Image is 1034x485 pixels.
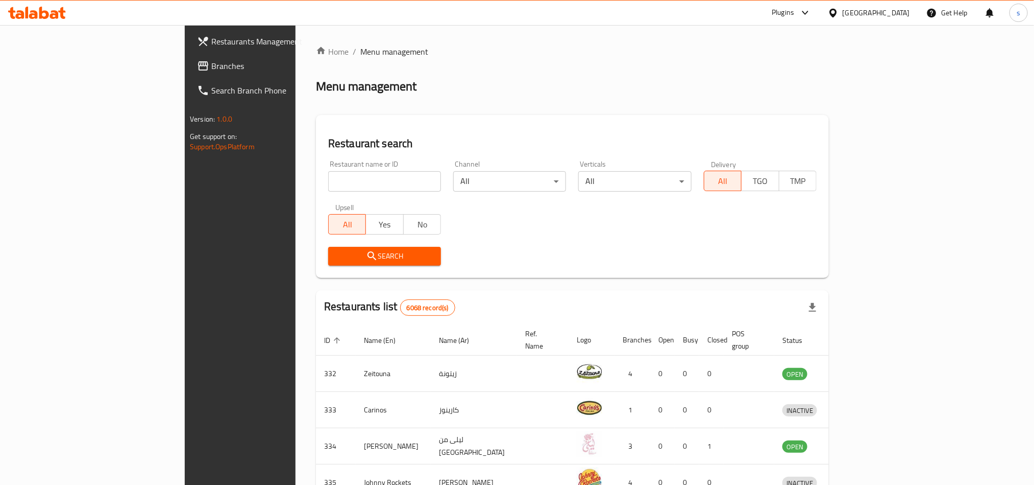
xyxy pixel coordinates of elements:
[783,174,813,189] span: TMP
[711,160,736,168] label: Delivery
[800,295,825,320] div: Export file
[614,392,650,428] td: 1
[675,428,699,465] td: 0
[699,428,724,465] td: 1
[650,392,675,428] td: 0
[211,60,349,72] span: Branches
[328,214,366,235] button: All
[782,441,807,453] span: OPEN
[675,325,699,356] th: Busy
[453,171,566,192] div: All
[675,356,699,392] td: 0
[189,54,357,78] a: Branches
[400,299,455,316] div: Total records count
[578,171,691,192] div: All
[189,29,357,54] a: Restaurants Management
[216,112,232,126] span: 1.0.0
[190,140,255,153] a: Support.OpsPlatform
[843,7,910,18] div: [GEOGRAPHIC_DATA]
[782,334,816,347] span: Status
[360,45,428,58] span: Menu management
[356,356,431,392] td: Zeitouna
[190,112,215,126] span: Version:
[782,368,807,380] span: OPEN
[708,174,737,189] span: All
[1017,7,1020,18] span: s
[782,405,817,417] span: INACTIVE
[577,431,602,457] img: Leila Min Lebnan
[324,334,343,347] span: ID
[741,171,779,191] button: TGO
[614,428,650,465] td: 3
[746,174,775,189] span: TGO
[675,392,699,428] td: 0
[333,217,362,232] span: All
[190,130,237,143] span: Get support on:
[356,428,431,465] td: [PERSON_NAME]
[650,428,675,465] td: 0
[779,171,817,191] button: TMP
[211,35,349,48] span: Restaurants Management
[431,356,517,392] td: زيتونة
[211,84,349,97] span: Search Branch Phone
[401,303,455,313] span: 6068 record(s)
[364,334,409,347] span: Name (En)
[316,45,829,58] nav: breadcrumb
[439,334,482,347] span: Name (Ar)
[569,325,614,356] th: Logo
[431,428,517,465] td: ليلى من [GEOGRAPHIC_DATA]
[328,247,441,266] button: Search
[772,7,794,19] div: Plugins
[356,392,431,428] td: Carinos
[732,328,762,352] span: POS group
[650,325,675,356] th: Open
[699,392,724,428] td: 0
[365,214,403,235] button: Yes
[782,441,807,453] div: OPEN
[525,328,556,352] span: Ref. Name
[704,171,742,191] button: All
[577,395,602,421] img: Carinos
[431,392,517,428] td: كارينوز
[577,359,602,384] img: Zeitouna
[316,78,416,95] h2: Menu management
[189,78,357,103] a: Search Branch Phone
[403,214,441,235] button: No
[408,217,437,232] span: No
[650,356,675,392] td: 0
[328,171,441,192] input: Search for restaurant name or ID..
[614,356,650,392] td: 4
[370,217,399,232] span: Yes
[335,204,354,211] label: Upsell
[614,325,650,356] th: Branches
[336,250,433,263] span: Search
[699,325,724,356] th: Closed
[699,356,724,392] td: 0
[328,136,817,151] h2: Restaurant search
[324,299,455,316] h2: Restaurants list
